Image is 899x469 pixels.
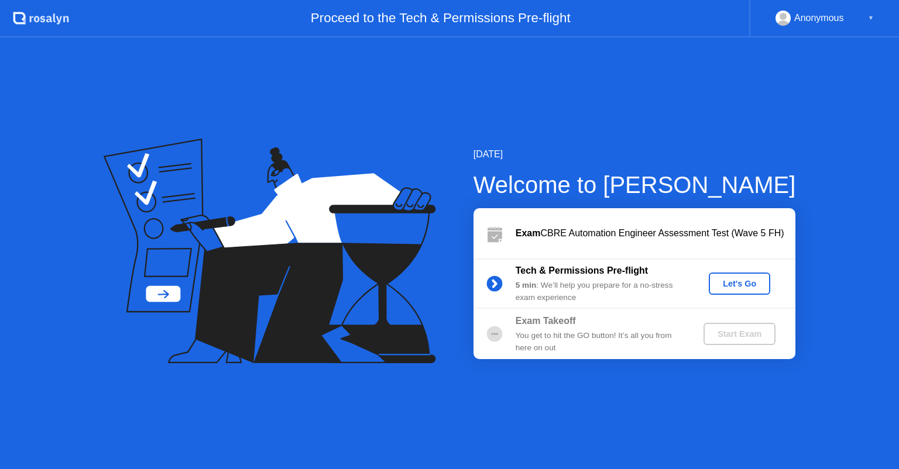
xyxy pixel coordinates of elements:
div: : We’ll help you prepare for a no-stress exam experience [516,280,684,304]
b: 5 min [516,281,537,289]
div: You get to hit the GO button! It’s all you from here on out [516,330,684,354]
b: Tech & Permissions Pre-flight [516,265,648,275]
button: Let's Go [709,273,770,295]
div: Welcome to [PERSON_NAME] [473,167,796,202]
div: Let's Go [713,279,766,288]
div: Anonymous [794,11,844,26]
div: [DATE] [473,147,796,161]
div: CBRE Automation Engineer Assessment Test (Wave 5 FH) [516,226,795,240]
div: ▼ [868,11,874,26]
div: Start Exam [708,329,771,339]
b: Exam Takeoff [516,316,576,326]
b: Exam [516,228,541,238]
button: Start Exam [704,323,776,345]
